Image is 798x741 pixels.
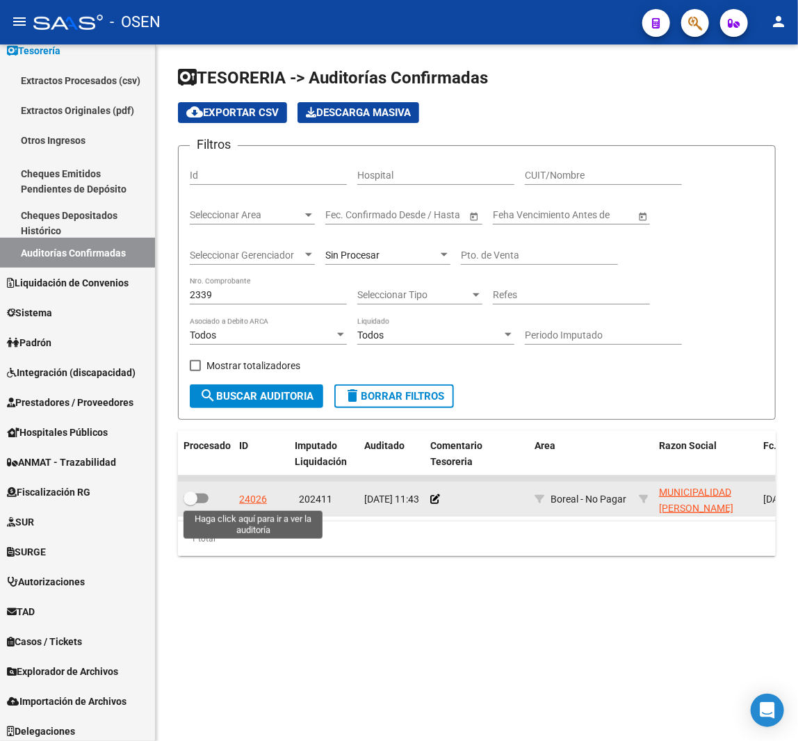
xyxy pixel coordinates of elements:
span: Liquidación de Convenios [7,275,129,291]
span: SURGE [7,544,46,560]
span: Prestadores / Proveedores [7,395,133,410]
span: Fiscalización RG [7,484,90,500]
span: TESORERIA -> Auditorías Confirmadas [178,68,488,88]
span: Importación de Archivos [7,694,127,709]
span: Razon Social [659,440,717,451]
datatable-header-cell: ID [234,431,289,477]
span: Padrón [7,335,51,350]
datatable-header-cell: Razon Social [653,431,758,477]
span: Hospitales Públicos [7,425,108,440]
span: Sin Procesar [325,250,380,261]
button: Buscar Auditoria [190,384,323,408]
span: Sistema [7,305,52,320]
div: Open Intercom Messenger [751,694,784,727]
span: 202411 [299,494,332,505]
datatable-header-cell: Procesado [178,431,234,477]
datatable-header-cell: Imputado Liquidación [289,431,359,477]
mat-icon: delete [344,387,361,404]
datatable-header-cell: Comentario Tesoreria [425,431,529,477]
span: Comentario Tesoreria [430,440,482,467]
span: - OSEN [110,7,161,38]
mat-icon: search [199,387,216,404]
span: Area [535,440,555,451]
span: MUNICIPALIDAD [PERSON_NAME][GEOGRAPHIC_DATA] [659,487,753,530]
input: Fecha fin [388,209,456,221]
span: Borrar Filtros [344,390,444,402]
button: Open calendar [466,209,481,223]
span: Buscar Auditoria [199,390,313,402]
div: 24026 [239,491,267,507]
span: Explorador de Archivos [7,664,118,679]
span: [DATE] [763,494,792,505]
span: Todos [190,329,216,341]
span: Delegaciones [7,724,75,739]
button: Open calendar [635,209,650,223]
span: Exportar CSV [186,106,279,119]
span: SUR [7,514,34,530]
span: Auditado [364,440,405,451]
span: ANMAT - Trazabilidad [7,455,116,470]
input: Fecha inicio [325,209,376,221]
mat-icon: person [770,13,787,30]
div: - 30999074843 [659,484,752,514]
datatable-header-cell: Auditado [359,431,425,477]
button: Borrar Filtros [334,384,454,408]
datatable-header-cell: Area [529,431,633,477]
span: ID [239,440,248,451]
span: Tesorería [7,43,60,58]
div: 1 total [178,521,776,556]
span: [DATE] 11:43 [364,494,419,505]
span: Autorizaciones [7,574,85,589]
mat-icon: cloud_download [186,104,203,120]
span: TAD [7,604,35,619]
app-download-masive: Descarga masiva de comprobantes (adjuntos) [298,102,419,123]
span: Seleccionar Tipo [357,289,470,301]
mat-icon: menu [11,13,28,30]
span: Procesado [184,440,231,451]
span: Imputado Liquidación [295,440,347,467]
button: Descarga Masiva [298,102,419,123]
button: Exportar CSV [178,102,287,123]
span: Descarga Masiva [306,106,411,119]
span: Seleccionar Area [190,209,302,221]
span: Seleccionar Gerenciador [190,250,302,261]
span: Boreal - No Pagar [551,494,626,505]
span: Todos [357,329,384,341]
h3: Filtros [190,135,238,154]
span: Mostrar totalizadores [206,357,300,374]
span: Integración (discapacidad) [7,365,136,380]
span: Casos / Tickets [7,634,82,649]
